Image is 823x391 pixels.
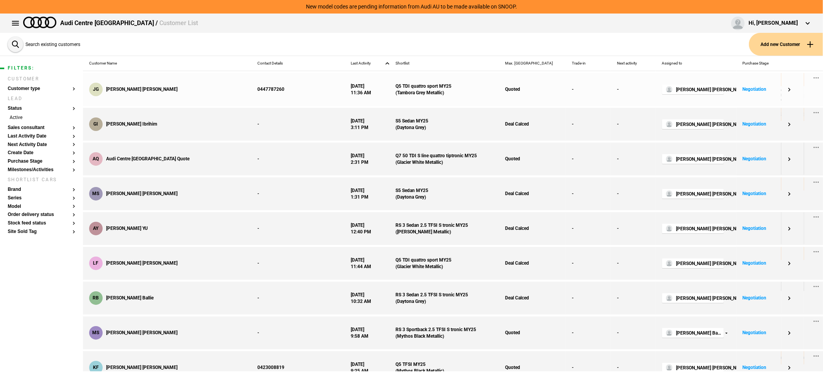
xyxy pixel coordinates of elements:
[351,326,364,333] div: [DATE]
[395,263,443,270] div: ( Glacier White Metallic )
[8,204,75,209] button: Model
[676,365,742,371] span: [PERSON_NAME] [PERSON_NAME]
[395,159,443,166] div: ( Glacier White Metallic )
[611,212,656,245] div: -
[389,56,499,71] div: Shortlist
[666,156,673,162] img: default-avatar.png
[8,142,75,148] button: Next Activity Date
[351,229,371,235] div: 12:40 PM
[499,177,566,210] div: Deal Calced
[8,167,75,173] button: Milestones/Activities
[676,261,742,266] span: [PERSON_NAME] [PERSON_NAME]
[666,260,673,267] img: default-avatar.png
[395,83,451,90] div: Q5 TDI quattro sport MY25
[676,191,742,197] span: [PERSON_NAME] [PERSON_NAME]
[499,143,566,175] div: Quoted
[351,90,371,96] div: 11:36 AM
[662,189,724,199] button: [PERSON_NAME] [PERSON_NAME]
[89,187,103,201] div: MS
[395,118,428,124] div: S5 Sedan MY25
[351,361,364,368] div: [DATE]
[395,187,428,194] div: S5 Sedan MY25
[662,363,724,372] button: [PERSON_NAME] [PERSON_NAME]
[499,316,566,349] div: Quoted
[662,154,724,164] button: [PERSON_NAME] [PERSON_NAME]
[257,86,284,93] div: 0447787260
[8,96,75,101] h2: Lead
[345,56,390,71] div: Last Activity
[89,83,103,96] div: JG
[106,295,154,301] span: [PERSON_NAME] Ballie
[666,364,673,371] img: default-avatar.png
[662,119,724,129] button: [PERSON_NAME] [PERSON_NAME]
[89,326,103,340] div: MS
[395,153,477,159] div: Q7 50 TDI S line quattro tiptronic MY25
[8,177,75,182] h2: Shortlist cars
[666,86,673,93] img: default-avatar.png
[676,330,722,336] span: [PERSON_NAME] Barrass
[251,316,345,349] div: -
[395,90,444,96] div: ( Tambora Grey Metallic )
[8,150,75,156] button: Create Date
[566,143,611,175] div: -
[89,291,103,305] div: RB
[662,85,724,94] button: [PERSON_NAME] [PERSON_NAME]
[8,33,85,56] button: Search existing customers
[566,212,611,245] div: -
[566,282,611,314] div: -
[737,108,782,141] div: Negotiation
[737,73,782,106] div: Negotiation
[662,293,724,303] button: [PERSON_NAME] [PERSON_NAME]
[611,351,656,384] div: -
[83,56,251,71] div: Customer Name
[89,361,103,374] div: KF
[8,187,75,192] button: Brand
[737,212,782,245] div: Negotiation
[8,212,75,218] button: Order delivery status
[8,221,75,226] button: Stock feed status
[662,224,724,233] button: [PERSON_NAME] [PERSON_NAME]
[611,108,656,141] div: -
[251,108,345,141] div: -
[566,56,611,71] div: Trade-in
[611,316,656,349] div: -
[566,177,611,210] div: -
[737,247,782,280] div: Negotiation
[676,122,742,127] span: [PERSON_NAME] [PERSON_NAME]
[351,292,364,298] div: [DATE]
[351,222,364,229] div: [DATE]
[395,124,426,131] div: ( Daytona Grey )
[499,247,566,280] div: Deal Calced
[351,83,364,90] div: [DATE]
[106,364,177,371] span: [PERSON_NAME] [PERSON_NAME]
[611,56,656,71] div: Next activity
[395,368,444,374] div: ( Mythos Black Metallic )
[566,247,611,280] div: -
[499,108,566,141] div: Deal Calced
[656,56,737,71] div: Assigned to
[737,177,782,210] div: Negotiation
[737,56,782,71] div: Purchase Stage
[89,117,103,131] div: GI
[159,19,198,27] span: Customer List
[749,19,798,27] div: Hi, [PERSON_NAME]
[737,351,782,384] div: Negotiation
[737,143,782,175] div: Negotiation
[566,316,611,349] div: -
[666,121,673,127] img: default-avatar.png
[351,368,368,374] div: 9:25 AM
[89,152,103,166] div: AQ
[106,225,148,232] span: [PERSON_NAME] YU
[395,298,426,305] div: ( Daytona Grey )
[676,296,742,301] span: [PERSON_NAME] [PERSON_NAME]
[106,156,189,162] span: Audi Centre [GEOGRAPHIC_DATA] Quote
[395,194,426,201] div: ( Daytona Grey )
[676,87,742,92] span: [PERSON_NAME] [PERSON_NAME]
[23,17,56,28] img: audi.png
[8,125,75,131] button: Sales consultant
[351,153,364,159] div: [DATE]
[611,73,656,106] div: -
[8,159,75,164] button: Purchase Stage
[251,56,345,71] div: Contact Details
[662,328,724,338] button: [PERSON_NAME] Barrass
